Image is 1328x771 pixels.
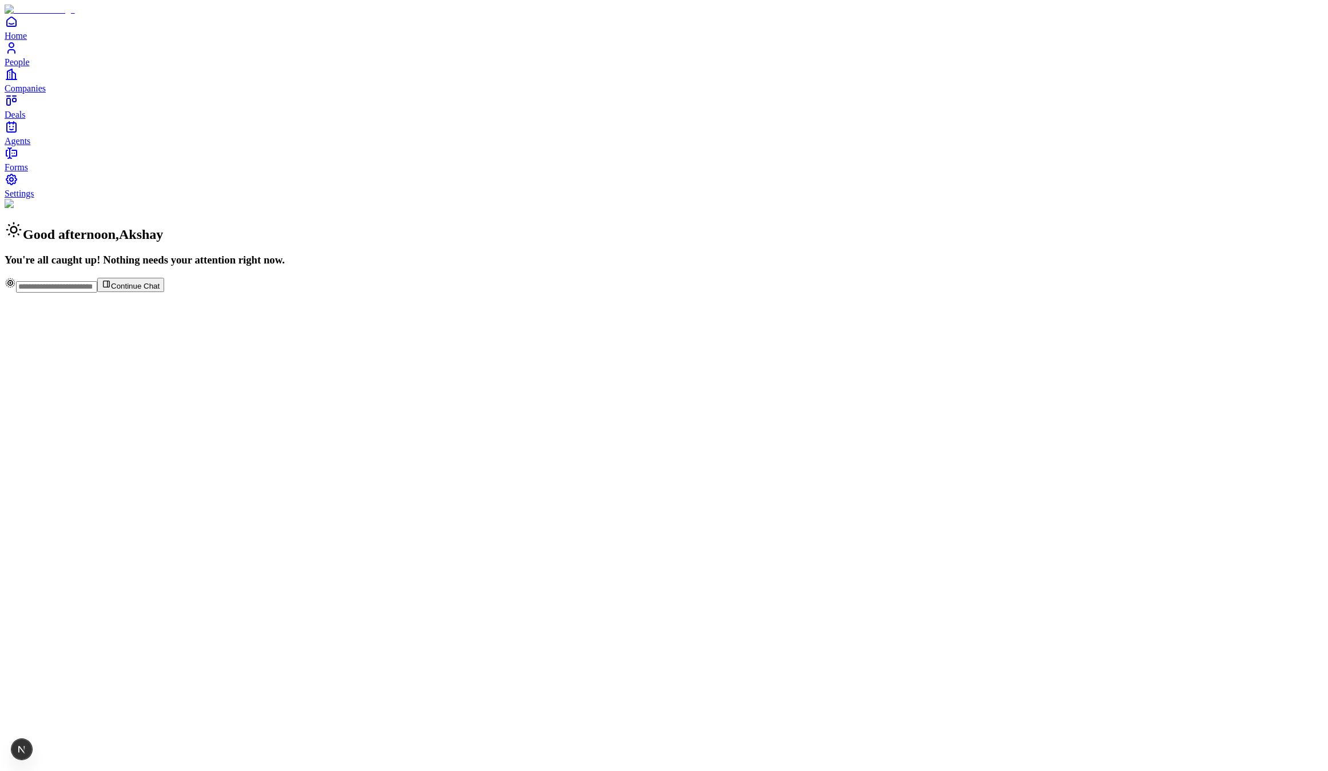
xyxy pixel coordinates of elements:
[5,189,34,198] span: Settings
[5,199,58,209] img: Background
[5,5,75,15] img: Item Brain Logo
[97,278,164,292] button: Continue Chat
[5,173,1323,198] a: Settings
[5,146,1323,172] a: Forms
[5,67,1323,93] a: Companies
[5,31,27,41] span: Home
[5,41,1323,67] a: People
[111,282,160,290] span: Continue Chat
[5,83,46,93] span: Companies
[5,110,25,119] span: Deals
[5,15,1323,41] a: Home
[5,94,1323,119] a: Deals
[5,57,30,67] span: People
[5,254,1323,266] h3: You're all caught up! Nothing needs your attention right now.
[5,221,1323,242] h2: Good afternoon , Akshay
[5,277,1323,293] div: Continue Chat
[5,162,28,172] span: Forms
[5,120,1323,146] a: Agents
[5,136,30,146] span: Agents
